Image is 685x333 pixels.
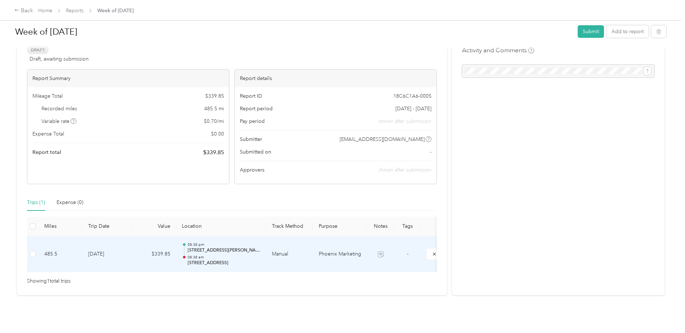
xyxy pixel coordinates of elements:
span: 485.5 mi [204,105,224,112]
div: Expense (0) [57,199,83,207]
p: [STREET_ADDRESS] [188,260,260,266]
span: Showing 1 total trips [27,277,71,285]
span: Variable rate [41,117,77,125]
span: shown after submission [379,117,431,125]
td: $339.85 [133,236,176,272]
iframe: Everlance-gr Chat Button Frame [645,293,685,333]
span: Submitted on [240,148,271,156]
span: Recorded miles [41,105,77,112]
p: 08:38 am [188,255,260,260]
span: Approvers [240,166,264,174]
span: Expense Total [32,130,64,138]
th: Tags [394,217,421,236]
span: - [430,148,431,156]
button: Add to report [606,25,649,38]
span: [EMAIL_ADDRESS][DOMAIN_NAME] [340,136,425,143]
span: shown after submission [379,167,431,173]
p: [STREET_ADDRESS][PERSON_NAME] [188,247,260,254]
td: [DATE] [82,236,133,272]
th: Purpose [313,217,367,236]
span: Report period [240,105,273,112]
div: Report details [235,70,436,87]
td: Manual [266,236,313,272]
span: Pay period [240,117,265,125]
span: [DATE] - [DATE] [395,105,431,112]
p: 08:38 pm [188,242,260,247]
span: $ 0.00 [211,130,224,138]
span: $ 339.85 [203,148,224,157]
a: Reports [66,8,84,14]
th: Trip Date [82,217,133,236]
td: 485.5 [39,236,82,272]
div: Trips (1) [27,199,45,207]
th: Miles [39,217,82,236]
span: Draft, awaiting submission [30,55,89,63]
span: - [407,251,408,257]
span: Report total [32,148,61,156]
span: Report ID [240,92,262,100]
td: Phoenix Marketing [313,236,367,272]
div: Back [14,6,33,15]
span: 18C6C1A6-0005 [393,92,431,100]
span: Week of [DATE] [97,7,134,14]
span: $ 339.85 [205,92,224,100]
a: Home [38,8,52,14]
span: $ 0.70 / mi [204,117,224,125]
div: Report Summary [27,70,229,87]
span: Mileage Total [32,92,63,100]
th: Value [133,217,176,236]
th: Location [176,217,266,236]
span: Submitter [240,136,262,143]
th: Notes [367,217,394,236]
button: Submit [578,25,604,38]
th: Track Method [266,217,313,236]
h1: Week of September 29 2025 [15,23,573,40]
